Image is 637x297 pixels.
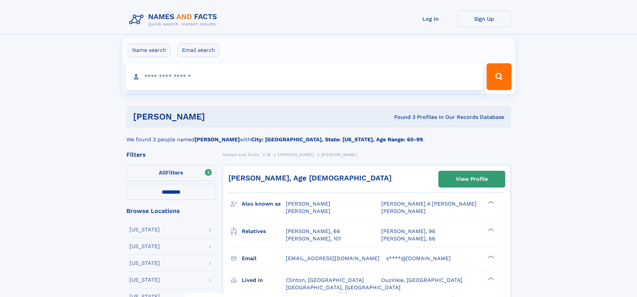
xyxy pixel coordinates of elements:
[228,174,392,182] a: [PERSON_NAME], Age [DEMOGRAPHIC_DATA]
[486,227,494,232] div: ❯
[159,169,166,176] span: All
[242,198,286,210] h3: Also known as
[126,128,511,144] div: We found 3 people named with .
[456,171,488,187] div: View Profile
[286,235,341,242] a: [PERSON_NAME], 101
[300,114,504,121] div: Found 3 Profiles In Our Records Database
[267,150,271,159] a: M
[404,11,457,27] a: Log In
[486,254,494,259] div: ❯
[286,255,380,262] span: [EMAIL_ADDRESS][DOMAIN_NAME]
[242,275,286,286] h3: Lived in
[129,244,160,249] div: [US_STATE]
[487,63,511,90] button: Search Button
[286,284,401,291] span: [GEOGRAPHIC_DATA], [GEOGRAPHIC_DATA]
[126,152,216,158] div: Filters
[195,136,240,143] b: [PERSON_NAME]
[286,208,330,214] span: [PERSON_NAME]
[381,228,435,235] a: [PERSON_NAME], 96
[251,136,423,143] b: City: [GEOGRAPHIC_DATA], State: [US_STATE], Age Range: 60-99
[381,277,462,283] span: Ouzinkie, [GEOGRAPHIC_DATA]
[126,11,223,29] img: Logo Names and Facts
[178,43,219,57] label: Email search
[242,253,286,264] h3: Email
[381,208,426,214] span: [PERSON_NAME]
[486,276,494,281] div: ❯
[223,150,259,159] a: Names and Facts
[126,63,484,90] input: search input
[126,208,216,214] div: Browse Locations
[129,277,160,283] div: [US_STATE]
[486,200,494,205] div: ❯
[381,201,476,207] span: [PERSON_NAME] A [PERSON_NAME]
[242,226,286,237] h3: Relatives
[267,152,271,157] span: M
[286,201,330,207] span: [PERSON_NAME]
[457,11,511,27] a: Sign Up
[286,228,340,235] a: [PERSON_NAME], 66
[126,165,216,181] label: Filters
[321,152,357,157] span: [PERSON_NAME]
[128,43,171,57] label: Name search
[278,152,314,157] span: [PERSON_NAME]
[129,227,160,232] div: [US_STATE]
[439,171,505,187] a: View Profile
[133,113,300,121] h1: [PERSON_NAME]
[286,277,364,283] span: Clinton, [GEOGRAPHIC_DATA]
[129,261,160,266] div: [US_STATE]
[381,235,435,242] a: [PERSON_NAME], 66
[278,150,314,159] a: [PERSON_NAME]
